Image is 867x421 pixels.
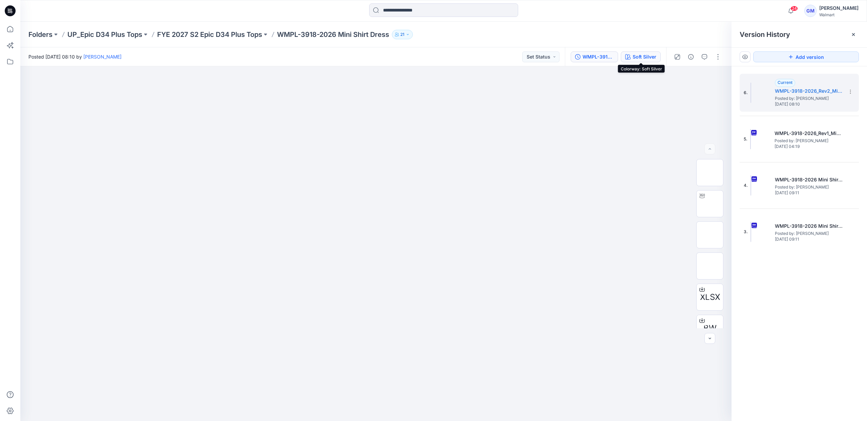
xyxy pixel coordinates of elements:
button: Soft Silver [621,51,661,62]
a: FYE 2027 S2 Epic D34 Plus Tops [157,30,262,39]
h5: WMPL-3918-2026 Mini Shirt Dress_Softsilver [775,222,843,230]
button: WMPL-3918-2026_Rev2_Mini Shirt Dress_Full Colorway [571,51,618,62]
button: Add version [753,51,859,62]
span: 5. [744,136,747,142]
button: Show Hidden Versions [740,51,750,62]
span: Version History [740,30,790,39]
span: Posted [DATE] 08:10 by [28,53,122,60]
p: 21 [400,31,404,38]
img: WMPL-3918-2026_Rev1_Mini Shirt Dress_Full Colorway [750,129,751,149]
button: Close [851,32,856,37]
span: [DATE] 09:11 [775,237,843,242]
h5: WMPL-3918-2026_Rev1_Mini Shirt Dress_Full Colorway [775,129,842,137]
span: XLSX [700,291,720,303]
span: 4. [744,182,748,189]
p: WMPL-3918-2026 Mini Shirt Dress [277,30,389,39]
div: Soft Silver [633,53,656,61]
span: 6. [744,90,748,96]
div: WMPL-3918-2026_Rev2_Mini Shirt Dress_Full Colorway [583,53,614,61]
span: Posted by: Gayan Mahawithanalage [775,230,843,237]
span: [DATE] 04:19 [775,144,842,149]
div: Walmart [819,12,859,17]
div: GM [804,5,817,17]
span: [DATE] 08:10 [775,102,843,107]
a: [PERSON_NAME] [83,54,122,60]
div: [PERSON_NAME] [819,4,859,12]
span: Current [778,80,792,85]
button: Details [685,51,696,62]
span: Posted by: Gayan Mahawithanalage [775,95,843,102]
span: Posted by: Gayan Mahawithanalage [775,137,842,144]
a: Folders [28,30,52,39]
span: Posted by: Gayan Mahawithanalage [775,184,843,191]
span: 3. [744,229,748,235]
h5: WMPL-3918-2026_Rev2_Mini Shirt Dress_Full Colorway [775,87,843,95]
span: BW [703,322,717,334]
h5: WMPL-3918-2026 Mini Shirt Dress_Full Colorway [775,176,843,184]
a: UP_Epic D34 Plus Tops [67,30,142,39]
span: [DATE] 09:11 [775,191,843,195]
button: 21 [392,30,413,39]
span: 24 [790,6,798,11]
